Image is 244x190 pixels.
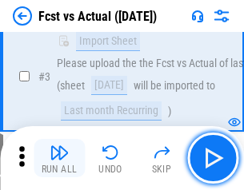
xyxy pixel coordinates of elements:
button: Skip [136,139,187,177]
div: Run All [42,164,78,174]
img: Back [13,6,32,26]
img: Settings menu [212,6,231,26]
div: will be imported to [134,80,215,92]
div: Skip [152,164,172,174]
div: Import Sheet [76,32,140,51]
img: Run All [50,143,69,162]
div: Undo [98,164,122,174]
div: [DATE] [91,76,127,95]
button: Run All [34,139,85,177]
img: Support [191,10,204,22]
div: Last month Recurring [61,101,162,121]
img: Main button [200,145,226,171]
div: Fcst vs Actual ([DATE]) [38,9,157,24]
span: # 3 [38,70,50,83]
img: Undo [101,143,120,162]
div: (sheet [57,80,85,92]
img: Skip [152,143,171,162]
button: Undo [85,139,136,177]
